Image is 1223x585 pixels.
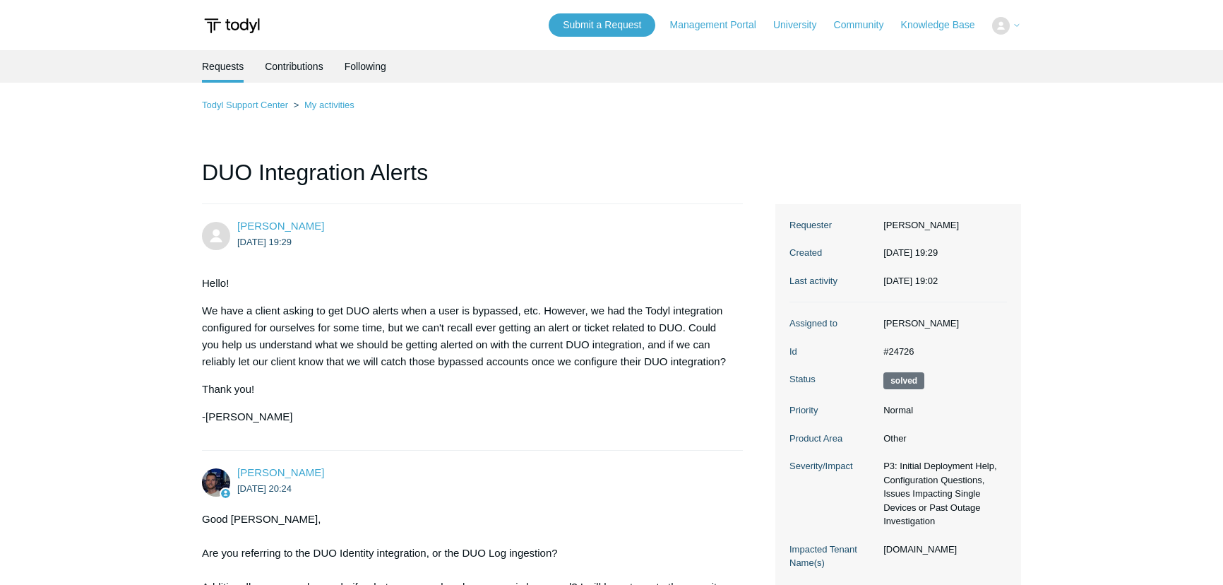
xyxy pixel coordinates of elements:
[789,218,876,232] dt: Requester
[876,403,1007,418] dd: Normal
[237,220,324,232] a: [PERSON_NAME]
[834,18,898,32] a: Community
[789,317,876,331] dt: Assigned to
[901,18,989,32] a: Knowledge Base
[202,50,244,83] li: Requests
[265,50,323,83] a: Contributions
[883,276,938,286] time: 2025-09-07T19:02:25+00:00
[789,274,876,288] dt: Last activity
[876,345,1007,359] dd: #24726
[876,432,1007,446] dd: Other
[789,459,876,473] dt: Severity/Impact
[202,13,262,39] img: Todyl Support Center Help Center home page
[202,155,743,204] h1: DUO Integration Alerts
[237,466,324,478] span: Connor Davis
[773,18,830,32] a: University
[202,100,288,110] a: Todyl Support Center
[202,408,729,425] p: -[PERSON_NAME]
[202,381,729,398] p: Thank you!
[237,237,292,247] time: 2025-05-06T19:29:08Z
[789,543,876,570] dt: Impacted Tenant Name(s)
[789,345,876,359] dt: Id
[876,459,1007,528] dd: P3: Initial Deployment Help, Configuration Questions, Issues Impacting Single Devices or Past Out...
[876,317,1007,331] dd: [PERSON_NAME]
[291,100,354,110] li: My activities
[789,432,876,446] dt: Product Area
[202,302,729,370] p: We have a client asking to get DUO alerts when a user is bypassed, etc. However, we had the Todyl...
[237,483,292,494] time: 2025-05-06T20:24:06Z
[304,100,354,110] a: My activities
[345,50,386,83] a: Following
[202,100,291,110] li: Todyl Support Center
[549,13,655,37] a: Submit a Request
[202,275,729,292] p: Hello!
[670,18,770,32] a: Management Portal
[876,543,1007,557] dd: [DOMAIN_NAME]
[237,466,324,478] a: [PERSON_NAME]
[883,247,938,258] time: 2025-05-06T19:29:08+00:00
[789,372,876,386] dt: Status
[237,220,324,232] span: Josian Lugo
[789,246,876,260] dt: Created
[883,372,924,389] span: This request has been solved
[876,218,1007,232] dd: [PERSON_NAME]
[789,403,876,418] dt: Priority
